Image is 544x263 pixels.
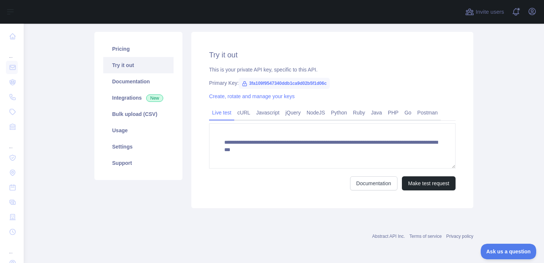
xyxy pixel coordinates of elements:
[103,106,174,122] a: Bulk upload (CSV)
[234,107,253,119] a: cURL
[282,107,303,119] a: jQuery
[328,107,350,119] a: Python
[303,107,328,119] a: NodeJS
[350,107,368,119] a: Ruby
[402,107,414,119] a: Go
[209,93,295,99] a: Create, rotate and manage your keys
[6,240,18,255] div: ...
[6,44,18,59] div: ...
[209,50,456,60] h2: Try it out
[103,41,174,57] a: Pricing
[103,57,174,73] a: Try it out
[368,107,385,119] a: Java
[409,234,441,239] a: Terms of service
[253,107,282,119] a: Javascript
[209,107,234,119] a: Live test
[402,176,456,190] button: Make test request
[372,234,405,239] a: Abstract API Inc.
[476,8,504,16] span: Invite users
[209,79,456,87] div: Primary Key:
[239,78,329,89] span: 3fa109f9547340ddb1ca9d02b5f1d06c
[6,135,18,150] div: ...
[446,234,473,239] a: Privacy policy
[146,94,163,102] span: New
[103,122,174,139] a: Usage
[103,155,174,171] a: Support
[350,176,397,190] a: Documentation
[481,244,537,259] iframe: Toggle Customer Support
[385,107,402,119] a: PHP
[103,73,174,90] a: Documentation
[464,6,506,18] button: Invite users
[103,90,174,106] a: Integrations New
[209,66,456,73] div: This is your private API key, specific to this API.
[414,107,441,119] a: Postman
[103,139,174,155] a: Settings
